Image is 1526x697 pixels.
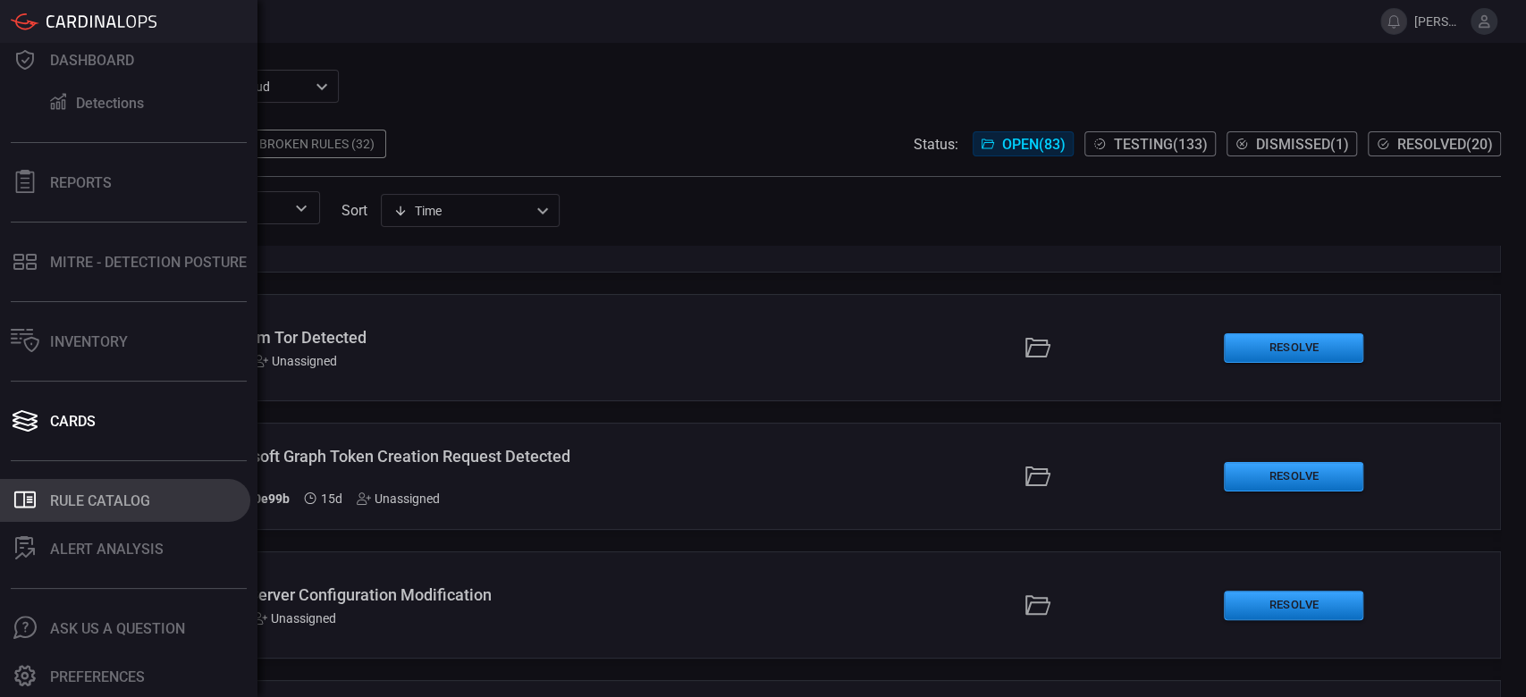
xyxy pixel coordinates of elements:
[341,202,367,219] label: sort
[393,202,531,220] div: Time
[253,611,336,626] div: Unassigned
[76,95,144,112] div: Detections
[50,620,185,637] div: Ask Us A Question
[357,491,440,506] div: Unassigned
[50,52,134,69] div: Dashboard
[1256,136,1349,153] span: Dismissed ( 1 )
[133,585,594,604] div: Fortinet - DHCP Server Configuration Modification
[50,254,247,271] div: MITRE - Detection Posture
[321,491,342,506] span: Jul 27, 2025 11:55 PM
[50,333,128,350] div: Inventory
[50,541,164,558] div: ALERT ANALYSIS
[1084,131,1216,156] button: Testing(133)
[50,668,145,685] div: Preferences
[1414,14,1463,29] span: [PERSON_NAME][EMAIL_ADDRESS][PERSON_NAME][DOMAIN_NAME]
[1224,333,1363,363] button: Resolve
[289,196,314,221] button: Open
[50,174,112,191] div: Reports
[133,328,594,347] div: Okta - Activity from Tor Detected
[1114,136,1208,153] span: Testing ( 133 )
[249,130,386,158] div: Broken Rules (32)
[254,354,337,368] div: Unassigned
[50,413,96,430] div: Cards
[1227,131,1357,156] button: Dismissed(1)
[133,447,594,484] div: Palo Alto - Microsoft Graph Token Creation Request Detected (APT 28)
[236,491,290,507] h5: ID: 0e99b
[1397,136,1493,153] span: Resolved ( 20 )
[973,131,1074,156] button: Open(83)
[1368,131,1501,156] button: Resolved(20)
[50,492,150,509] div: Rule Catalog
[914,136,958,153] span: Status:
[1224,462,1363,491] button: Resolve
[1224,591,1363,620] button: Resolve
[1002,136,1066,153] span: Open ( 83 )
